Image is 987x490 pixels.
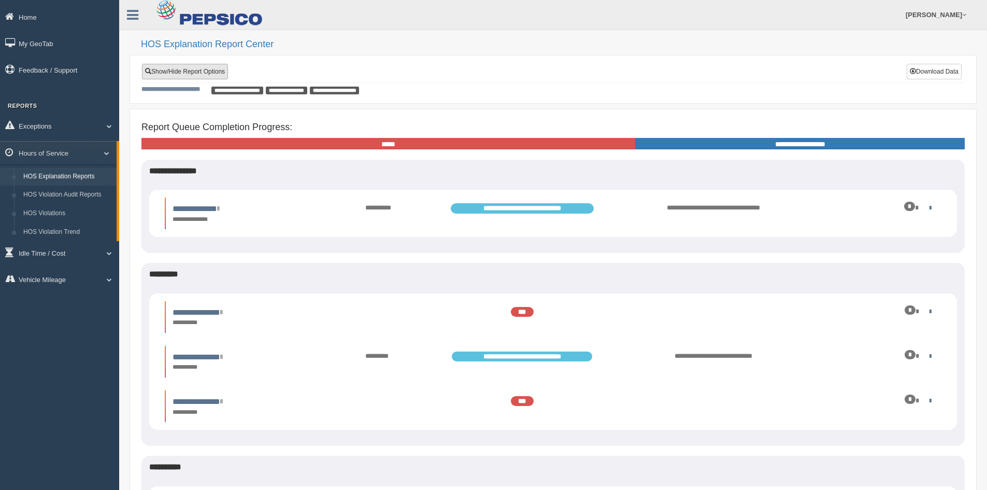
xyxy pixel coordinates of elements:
[142,64,228,79] a: Show/Hide Report Options
[19,223,117,242] a: HOS Violation Trend
[19,167,117,186] a: HOS Explanation Reports
[141,122,965,133] h4: Report Queue Completion Progress:
[165,390,941,422] li: Expand
[907,64,962,79] button: Download Data
[165,301,941,333] li: Expand
[165,346,941,377] li: Expand
[141,39,977,50] h2: HOS Explanation Report Center
[19,204,117,223] a: HOS Violations
[19,186,117,204] a: HOS Violation Audit Reports
[165,198,941,229] li: Expand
